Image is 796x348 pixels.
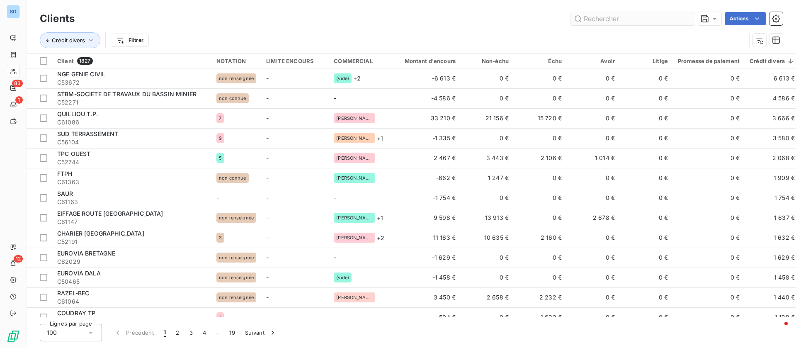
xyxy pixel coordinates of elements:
span: COUDRAY TP [57,309,96,316]
td: 0 € [461,188,514,208]
td: 0 € [514,248,567,268]
td: 0 € [514,268,567,287]
td: 13 913 € [461,208,514,228]
span: 83 [12,80,23,87]
div: Crédit divers [750,58,795,64]
td: 1 247 € [461,168,514,188]
span: C61363 [57,178,206,186]
td: 0 € [514,68,567,88]
span: (vide) [336,275,349,280]
td: 0 € [620,268,673,287]
td: 0 € [673,228,745,248]
td: 0 € [567,128,620,148]
button: Suivant [240,324,282,341]
td: 0 € [461,268,514,287]
td: 0 € [567,108,620,128]
span: C50465 [57,277,206,286]
td: 0 € [620,128,673,148]
span: C61064 [57,297,206,306]
button: 19 [224,324,240,341]
div: Échu [519,58,562,64]
span: - [266,194,269,201]
td: 1 632 € [514,307,567,327]
td: 0 € [514,168,567,188]
td: 0 € [620,307,673,327]
span: non renseignée [219,295,254,300]
span: C61086 [57,118,206,127]
span: 1827 [77,57,93,65]
td: 2 232 € [514,287,567,307]
span: - [334,254,336,261]
span: 3 [219,235,222,240]
span: - [266,134,269,141]
td: 0 € [673,188,745,208]
td: 0 € [673,287,745,307]
span: non connue [219,175,246,180]
td: 0 € [567,248,620,268]
span: + 2 [377,234,384,242]
td: -1 335 € [390,128,461,148]
span: non renseignée [219,275,254,280]
td: 0 € [567,68,620,88]
span: RAZEL-BEC [57,290,89,297]
span: C52744 [57,158,206,166]
button: Filtrer [111,34,149,47]
span: [PERSON_NAME] [336,116,373,121]
span: FTPH [57,170,73,177]
td: 0 € [620,188,673,208]
span: - [266,174,269,181]
div: Avoir [572,58,615,64]
span: EIFFAGE ROUTE [GEOGRAPHIC_DATA] [57,210,163,217]
span: CHARIER [GEOGRAPHIC_DATA] [57,230,144,237]
td: 0 € [620,148,673,168]
span: - [334,314,336,321]
div: LIMITE ENCOURS [266,58,324,64]
span: 12 [14,255,23,263]
td: 0 € [620,68,673,88]
td: 0 € [620,228,673,248]
td: 2 467 € [390,148,461,168]
span: 9 [219,136,222,141]
span: - [266,234,269,241]
td: 0 € [567,307,620,327]
span: Client [57,58,74,64]
span: C62029 [57,258,206,266]
td: 15 720 € [514,108,567,128]
span: [PERSON_NAME] [336,175,373,180]
h3: Clients [40,11,75,26]
span: - [266,254,269,261]
td: 9 598 € [390,208,461,228]
td: 0 € [673,128,745,148]
td: -1 458 € [390,268,461,287]
td: 0 € [514,88,567,108]
td: 0 € [567,188,620,208]
span: non renseignée [219,76,254,81]
td: 0 € [514,128,567,148]
td: -4 586 € [390,88,461,108]
span: 1 [15,96,23,104]
td: 0 € [567,287,620,307]
td: 0 € [673,268,745,287]
span: C52271 [57,98,206,107]
span: [PERSON_NAME] [336,295,373,300]
td: 21 156 € [461,108,514,128]
td: 0 € [514,208,567,228]
td: -6 613 € [390,68,461,88]
button: Précédent [109,324,159,341]
span: STBM-SOCIETE DE TRAVAUX DU BASSIN MINIER [57,90,197,97]
td: 2 160 € [514,228,567,248]
td: 3 450 € [390,287,461,307]
td: 33 210 € [390,108,461,128]
span: - [216,194,219,201]
span: 7 [219,116,221,121]
td: 0 € [620,248,673,268]
td: 2 658 € [461,287,514,307]
span: - [266,114,269,122]
span: - [266,154,269,161]
span: C53672 [57,78,206,87]
button: 2 [171,324,184,341]
div: SO [7,5,20,18]
span: [PERSON_NAME] [336,235,373,240]
span: - [334,95,336,102]
span: - [266,274,269,281]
